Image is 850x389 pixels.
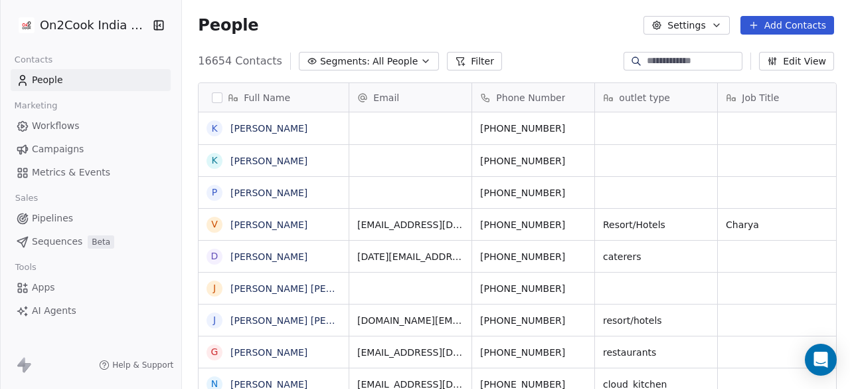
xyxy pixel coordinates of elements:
[603,218,709,231] span: Resort/Hotels
[212,217,218,231] div: V
[88,235,114,249] span: Beta
[16,14,143,37] button: On2Cook India Pvt. Ltd.
[480,218,586,231] span: [PHONE_NUMBER]
[32,73,63,87] span: People
[472,83,594,112] div: Phone Number
[230,347,307,358] a: [PERSON_NAME]
[211,249,218,263] div: D
[603,250,709,263] span: caterers
[643,16,729,35] button: Settings
[213,313,216,327] div: J
[480,282,586,295] span: [PHONE_NUMBER]
[32,166,110,180] span: Metrics & Events
[11,207,171,229] a: Pipelines
[726,218,832,231] span: Charya
[742,91,779,104] span: Job Title
[9,50,58,70] span: Contacts
[480,154,586,168] span: [PHONE_NUMBER]
[199,83,349,112] div: Full Name
[357,218,464,231] span: [EMAIL_ADDRESS][DOMAIN_NAME]
[244,91,290,104] span: Full Name
[357,314,464,327] span: [DOMAIN_NAME][EMAIL_ADDRESS][DOMAIN_NAME]
[32,142,84,156] span: Campaigns
[447,52,502,70] button: Filter
[32,281,55,295] span: Apps
[11,69,171,91] a: People
[230,188,307,198] a: [PERSON_NAME]
[230,219,307,230] a: [PERSON_NAME]
[11,115,171,137] a: Workflows
[603,346,709,359] span: restaurants
[19,17,35,33] img: on2cook%20logo-04%20copy.jpg
[320,55,370,68] span: Segments:
[9,257,42,277] span: Tools
[619,91,670,104] span: outlet type
[480,186,586,199] span: [PHONE_NUMBER]
[496,91,565,104] span: Phone Number
[9,96,63,116] span: Marketing
[230,123,307,134] a: [PERSON_NAME]
[212,154,218,168] div: K
[213,281,216,295] div: J
[230,283,388,294] a: [PERSON_NAME] [PERSON_NAME]
[9,188,44,208] span: Sales
[99,360,173,370] a: Help & Support
[480,250,586,263] span: [PHONE_NUMBER]
[112,360,173,370] span: Help & Support
[805,344,837,376] div: Open Intercom Messenger
[718,83,840,112] div: Job Title
[759,52,834,70] button: Edit View
[230,251,307,262] a: [PERSON_NAME]
[349,83,471,112] div: Email
[357,346,464,359] span: [EMAIL_ADDRESS][DOMAIN_NAME]
[373,55,418,68] span: All People
[11,138,171,160] a: Campaigns
[211,345,218,359] div: G
[480,346,586,359] span: [PHONE_NUMBER]
[373,91,399,104] span: Email
[40,17,149,34] span: On2Cook India Pvt. Ltd.
[595,83,717,112] div: outlet type
[603,314,709,327] span: resort/hotels
[11,162,171,184] a: Metrics & Events
[212,122,218,136] div: K
[740,16,834,35] button: Add Contacts
[230,156,307,166] a: [PERSON_NAME]
[198,15,258,35] span: People
[212,186,217,199] div: p
[230,315,388,326] a: [PERSON_NAME] [PERSON_NAME]
[32,119,80,133] span: Workflows
[357,250,464,263] span: [DATE][EMAIL_ADDRESS][DOMAIN_NAME]
[32,304,76,318] span: AI Agents
[11,231,171,253] a: SequencesBeta
[32,235,82,249] span: Sequences
[480,314,586,327] span: [PHONE_NUMBER]
[198,53,282,69] span: 16654 Contacts
[32,211,73,225] span: Pipelines
[11,300,171,322] a: AI Agents
[11,277,171,299] a: Apps
[480,122,586,135] span: [PHONE_NUMBER]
